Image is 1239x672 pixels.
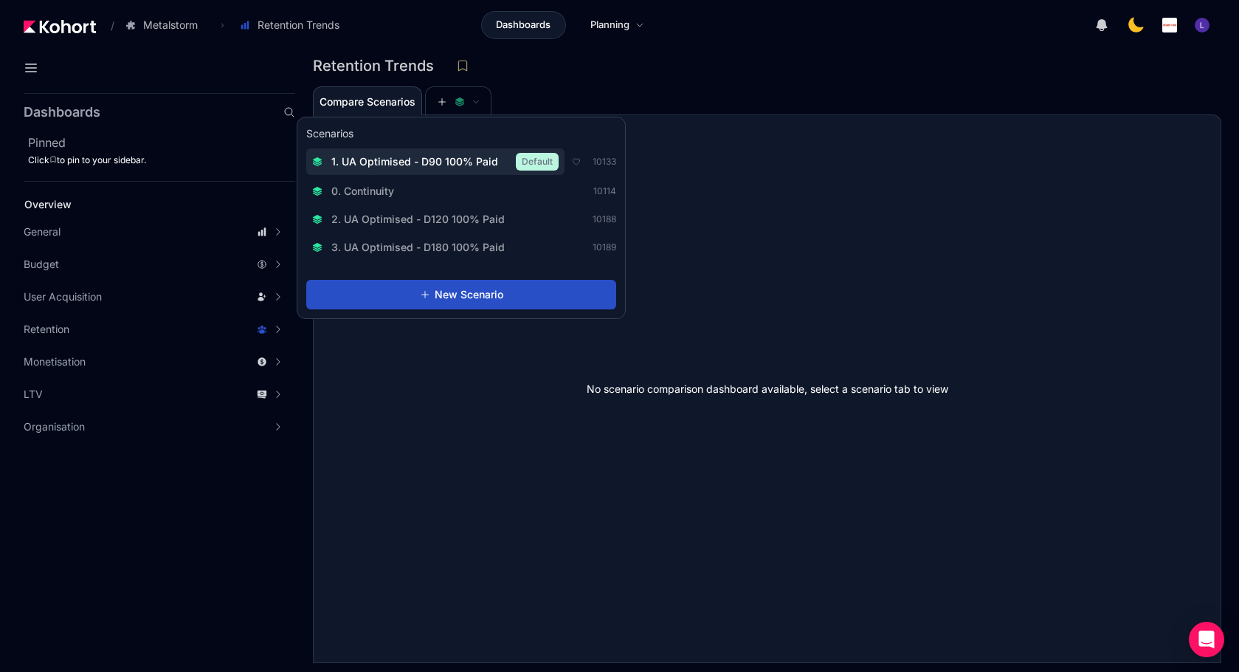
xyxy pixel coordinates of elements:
span: LTV [24,387,43,402]
div: No scenario comparison dashboard available, select a scenario tab to view [314,115,1221,662]
span: Organisation [24,419,85,434]
h2: Dashboards [24,106,100,119]
img: logo_starform_logosquare_s470_20250826180058448785.jpg [1162,18,1177,32]
button: Retention Trends [232,13,355,38]
span: 10133 [593,156,616,168]
div: Open Intercom Messenger [1189,622,1224,657]
span: General [24,224,61,239]
span: Overview [24,198,72,210]
h2: Pinned [28,134,295,151]
a: Overview [19,193,270,216]
img: Kohort logo [24,20,96,33]
span: 0. Continuity [331,184,394,199]
span: Budget [24,257,59,272]
span: 3. UA Optimised - D180 100% Paid [331,240,505,255]
button: 2. UA Optimised - D120 100% Paid [306,208,520,231]
span: Planning [590,18,629,32]
button: 0. Continuity [306,179,409,203]
span: Retention [24,322,69,337]
span: 1. UA Optimised - D90 100% Paid [331,154,498,169]
h3: Scenarios [306,126,353,144]
span: 10114 [593,185,616,197]
span: Retention Trends [258,18,339,32]
h3: Retention Trends [313,58,443,73]
span: Default [516,153,559,171]
span: › [218,19,227,31]
a: Planning [575,11,660,39]
button: 1. UA Optimised - D90 100% PaidDefault [306,148,565,175]
span: 10189 [593,241,616,253]
span: Monetisation [24,354,86,369]
span: Compare Scenarios [320,97,415,107]
span: New Scenario [435,287,503,302]
button: Metalstorm [117,13,213,38]
span: Metalstorm [143,18,198,32]
span: 10188 [593,213,616,225]
div: Click to pin to your sidebar. [28,154,295,166]
button: 3. UA Optimised - D180 100% Paid [306,236,520,259]
button: New Scenario [306,280,616,309]
a: Dashboards [481,11,566,39]
span: Dashboards [496,18,551,32]
span: User Acquisition [24,289,102,304]
span: / [99,18,114,33]
span: 2. UA Optimised - D120 100% Paid [331,212,505,227]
